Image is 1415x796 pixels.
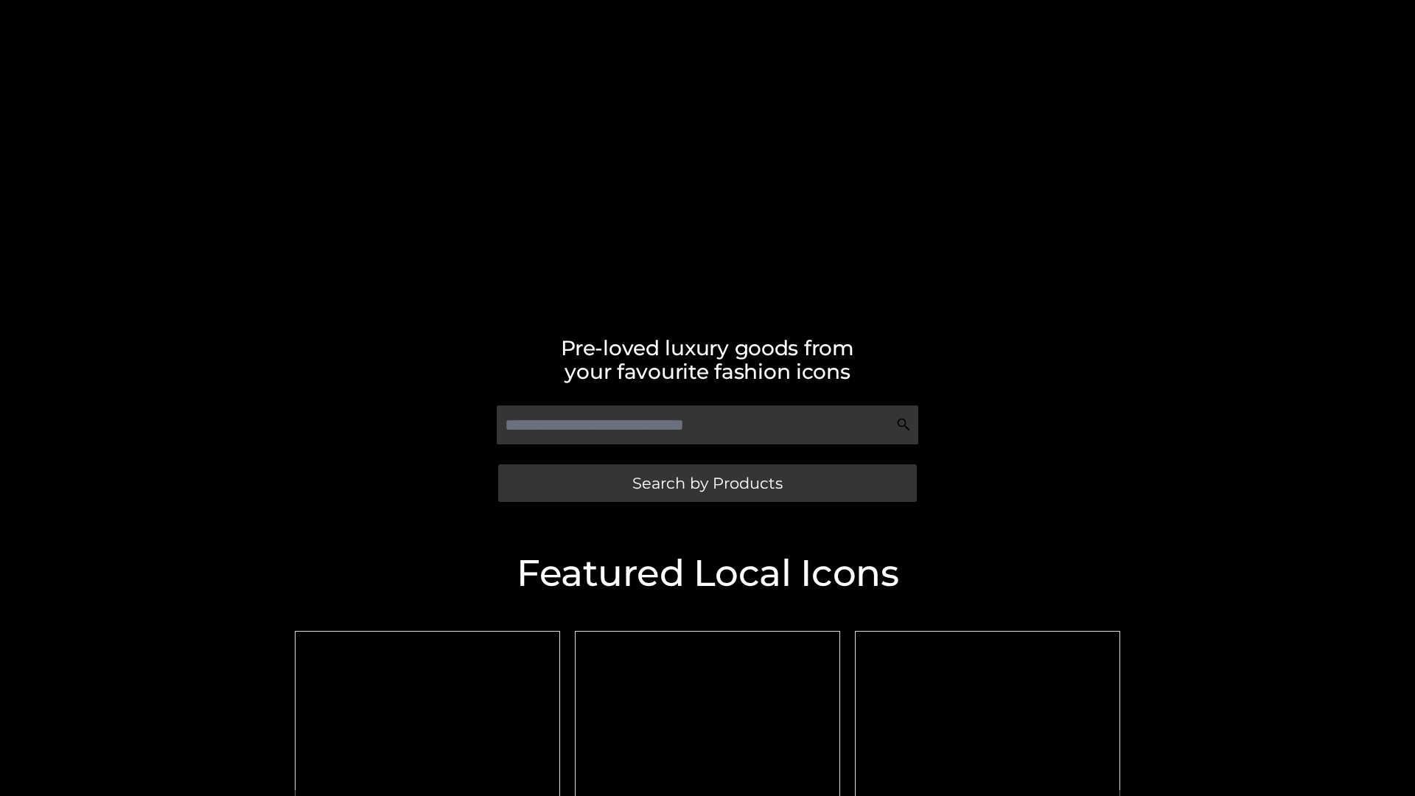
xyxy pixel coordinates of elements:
[632,475,783,491] span: Search by Products
[498,464,917,502] a: Search by Products
[287,336,1128,383] h2: Pre-loved luxury goods from your favourite fashion icons
[896,417,911,432] img: Search Icon
[287,555,1128,592] h2: Featured Local Icons​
